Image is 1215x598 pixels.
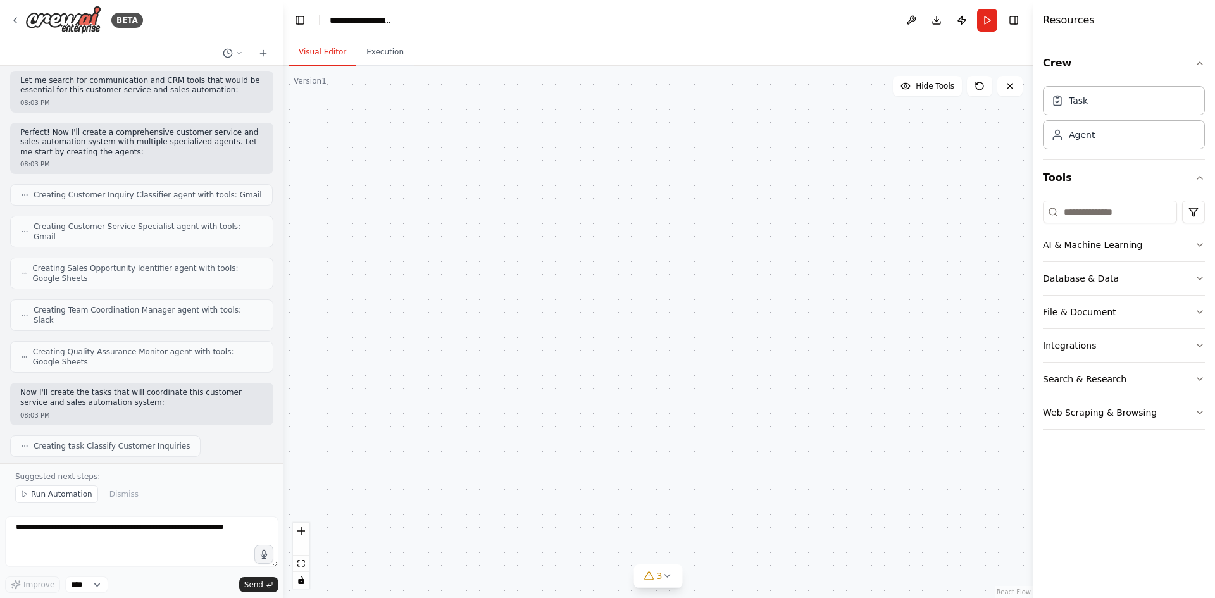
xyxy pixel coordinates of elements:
button: Search & Research [1043,363,1205,396]
button: Hide right sidebar [1005,11,1023,29]
button: zoom out [293,539,309,556]
p: Suggested next steps: [15,471,268,482]
p: Perfect! Now I'll create a comprehensive customer service and sales automation system with multip... [20,128,263,158]
span: Creating task Classify Customer Inquiries [34,441,190,451]
img: Logo [25,6,101,34]
div: Agent [1069,128,1095,141]
button: Web Scraping & Browsing [1043,396,1205,429]
button: zoom in [293,523,309,539]
a: React Flow attribution [997,589,1031,595]
button: Dismiss [103,485,145,503]
span: Run Automation [31,489,92,499]
span: Creating Team Coordination Manager agent with tools: Slack [34,305,263,325]
span: Creating Customer Inquiry Classifier agent with tools: Gmail [34,190,262,200]
span: Dismiss [109,489,139,499]
p: Let me search for communication and CRM tools that would be essential for this customer service a... [20,76,263,96]
span: Send [244,580,263,590]
button: File & Document [1043,296,1205,328]
button: Integrations [1043,329,1205,362]
button: Hide Tools [893,76,962,96]
button: Visual Editor [289,39,356,66]
span: Hide Tools [916,81,954,91]
button: Start a new chat [253,46,273,61]
button: AI & Machine Learning [1043,228,1205,261]
span: Creating Quality Assurance Monitor agent with tools: Google Sheets [33,347,263,367]
span: Creating Customer Service Specialist agent with tools: Gmail [34,221,263,242]
h4: Resources [1043,13,1095,28]
button: Database & Data [1043,262,1205,295]
button: Execution [356,39,414,66]
button: Improve [5,576,60,593]
div: 08:03 PM [20,411,263,420]
button: Tools [1043,160,1205,196]
div: React Flow controls [293,523,309,589]
div: 08:03 PM [20,159,263,169]
div: BETA [111,13,143,28]
button: Hide left sidebar [291,11,309,29]
div: Crew [1043,81,1205,159]
button: toggle interactivity [293,572,309,589]
div: Tools [1043,196,1205,440]
button: Crew [1043,46,1205,81]
button: Send [239,577,278,592]
div: 08:03 PM [20,98,263,108]
button: Click to speak your automation idea [254,545,273,564]
button: 3 [634,564,683,588]
span: Improve [23,580,54,590]
span: 3 [657,570,663,582]
div: Version 1 [294,76,327,86]
nav: breadcrumb [330,14,393,27]
span: Creating Sales Opportunity Identifier agent with tools: Google Sheets [32,263,263,283]
button: fit view [293,556,309,572]
button: Switch to previous chat [218,46,248,61]
button: Run Automation [15,485,98,503]
div: Task [1069,94,1088,107]
p: Now I'll create the tasks that will coordinate this customer service and sales automation system: [20,388,263,408]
